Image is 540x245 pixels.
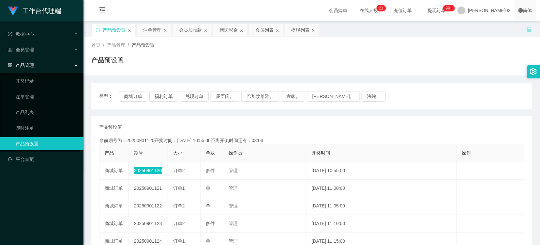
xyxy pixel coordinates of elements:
[16,106,78,119] a: 产品列表
[128,42,129,48] span: /
[281,91,305,102] button: 宜家。
[129,180,168,197] td: 20250901121
[99,180,129,197] td: 商城订单
[8,32,12,36] i: 图标： check-circle-o
[129,162,168,180] td: 20250901120
[204,28,208,32] i: 图标： 关闭
[173,168,185,173] span: 订单2
[173,203,185,208] span: 订单2
[16,47,34,52] font: 会员管理
[22,0,61,21] h1: 工作台代理端
[206,150,215,155] span: 单双
[134,150,143,155] span: 期号
[127,28,131,32] i: 图标： 关闭
[240,28,244,32] i: 图标： 关闭
[99,197,129,215] td: 商城订单
[8,63,12,68] i: 图标： AppStore-O
[8,153,78,166] a: 图标： 仪表板平台首页
[99,124,122,131] span: 产品预设值
[206,203,210,208] span: 单
[173,238,185,244] span: 订单1
[223,215,307,233] td: 管理
[16,31,34,37] font: 数据中心
[91,42,100,48] span: 首页
[526,26,532,32] i: 图标： 解锁
[16,63,34,68] font: 产品管理
[99,215,129,233] td: 商城订单
[377,5,386,11] sup: 21
[99,91,119,102] span: 类型：
[129,197,168,215] td: 20250901122
[8,47,12,52] i: 图标： table
[381,5,383,11] p: 1
[16,90,78,103] a: 注单管理
[8,7,18,16] img: logo.9652507e.png
[211,91,239,102] button: 屈臣氏。
[180,91,209,102] button: 兑现订单
[16,122,78,135] a: 即时注单
[132,42,155,48] span: 产品预设置
[518,8,523,13] i: 图标： global
[362,91,386,102] button: 法院。
[427,8,446,13] font: 提现订单
[219,24,238,36] div: 赠送彩金
[119,91,147,102] button: 商城订单
[312,150,330,155] span: 开奖时间
[241,91,279,102] button: 巴黎欧莱雅。
[276,28,279,32] i: 图标： 关闭
[91,0,113,21] i: 图标： menu-fold
[16,74,78,88] a: 开奖记录
[307,197,457,215] td: [DATE] 11:05:00
[16,137,78,150] a: 产品预设置
[523,8,532,13] font: 简体
[91,55,124,65] h1: 产品预设置
[99,162,129,180] td: 商城订单
[223,197,307,215] td: 管理
[173,186,185,191] span: 订单1
[206,168,215,173] span: 多件
[530,68,537,75] i: 图标： 设置
[129,215,168,233] td: 20250901123
[206,221,215,226] span: 多件
[173,221,185,226] span: 订单2
[311,28,315,32] i: 图标： 关闭
[255,24,274,36] div: 会员列表
[206,238,210,244] span: 单
[229,150,242,155] span: 操作员
[163,28,167,32] i: 图标： 关闭
[206,186,210,191] span: 单
[96,28,100,32] i: 图标： 同步
[307,215,457,233] td: [DATE] 11:10:00
[379,5,382,11] p: 2
[291,24,309,36] div: 提现列表
[179,24,202,36] div: 会员加扣款
[223,180,307,197] td: 管理
[223,162,307,180] td: 管理
[462,150,471,155] span: 操作
[307,162,457,180] td: [DATE] 10:55:00
[103,24,126,36] div: 产品预设置
[107,42,125,48] span: 产品管理
[173,150,182,155] span: 大小
[105,150,114,155] span: 产品
[394,8,412,13] font: 充值订单
[103,42,104,48] span: /
[443,5,455,11] sup: 1041
[99,137,524,144] div: 当前期号为：20250901120开奖时间：[DATE] 10:55:00距离开奖时间还有：03:04
[149,91,178,102] button: 福利订单
[360,8,378,13] font: 在线人数
[143,24,161,36] div: 注单管理
[307,180,457,197] td: [DATE] 11:00:00
[307,91,360,102] button: [PERSON_NAME]。
[8,8,61,13] a: 工作台代理端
